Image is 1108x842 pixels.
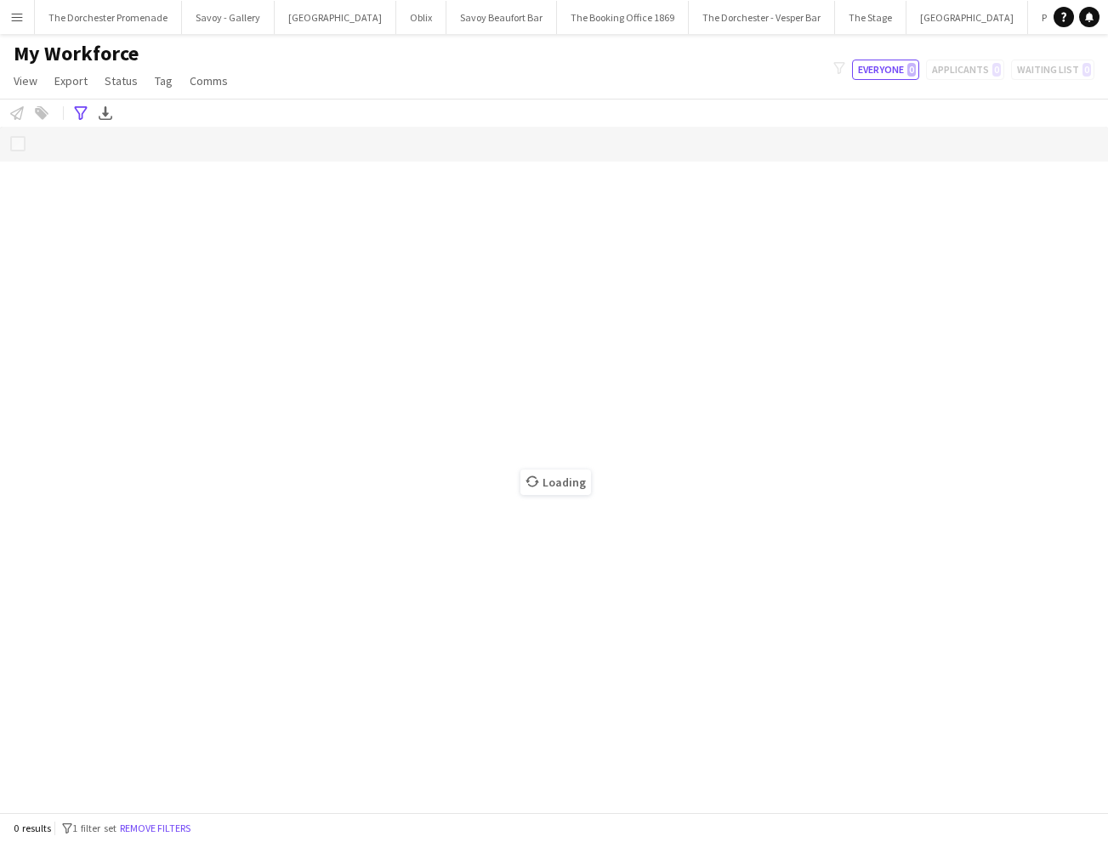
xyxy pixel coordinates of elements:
button: Oblix [396,1,446,34]
span: 0 [907,63,916,77]
button: The Dorchester Promenade [35,1,182,34]
app-action-btn: Export XLSX [95,103,116,123]
span: Status [105,73,138,88]
a: Comms [183,70,235,92]
a: Status [98,70,145,92]
button: Savoy Beaufort Bar [446,1,557,34]
span: My Workforce [14,41,139,66]
button: Remove filters [116,819,194,838]
a: Tag [148,70,179,92]
span: Tag [155,73,173,88]
button: Everyone0 [852,60,919,80]
span: Comms [190,73,228,88]
span: View [14,73,37,88]
button: The Stage [835,1,906,34]
span: Export [54,73,88,88]
a: Export [48,70,94,92]
span: Loading [520,469,591,495]
button: The Dorchester - Vesper Bar [689,1,835,34]
button: The Booking Office 1869 [557,1,689,34]
button: [GEOGRAPHIC_DATA] [906,1,1028,34]
app-action-btn: Advanced filters [71,103,91,123]
button: Savoy - Gallery [182,1,275,34]
button: [GEOGRAPHIC_DATA] [275,1,396,34]
a: View [7,70,44,92]
span: 1 filter set [72,822,116,834]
